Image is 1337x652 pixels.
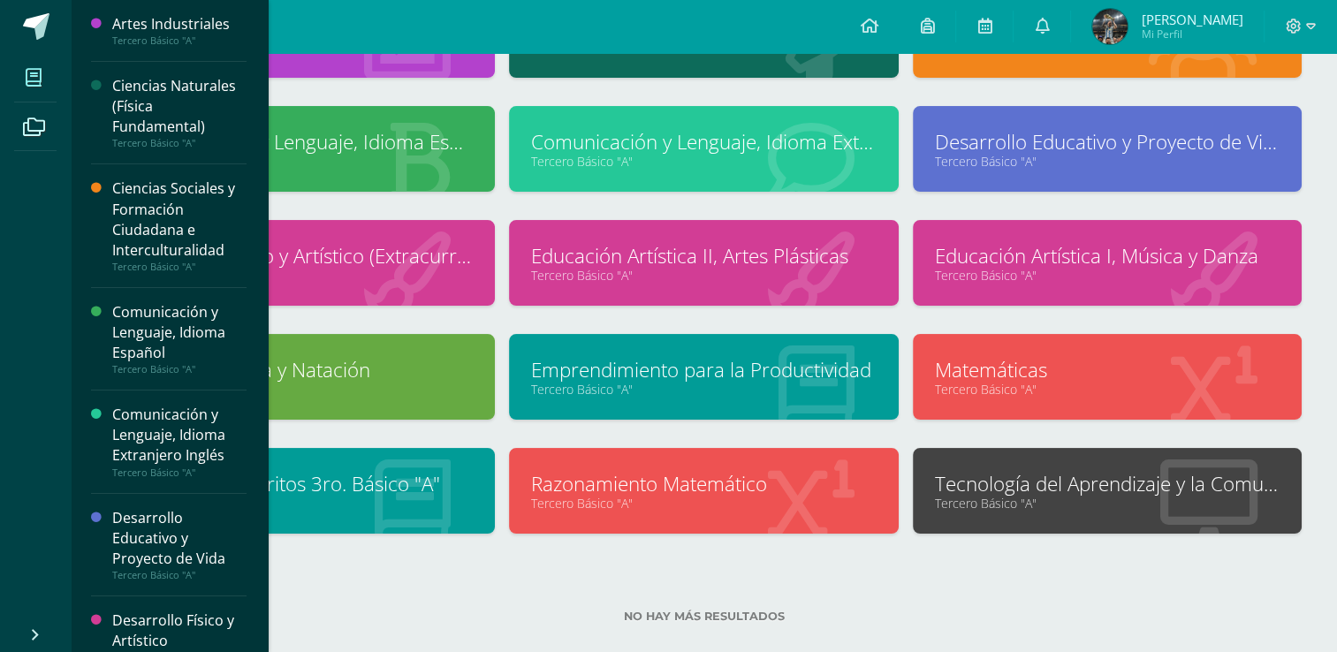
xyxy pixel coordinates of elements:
div: Tercero Básico "A" [112,261,247,273]
a: Desarrollo Físico y Artístico (Extracurricular) [128,242,473,269]
a: Educación Física y Natación [128,356,473,383]
div: Comunicación y Lenguaje, Idioma Español [112,302,247,363]
a: Desarrollo Educativo y Proyecto de Vida [935,128,1280,155]
a: Comunicación y Lenguaje, Idioma Extranjero InglésTercero Básico "A" [112,405,247,478]
div: Tercero Básico "A" [112,569,247,581]
a: Tecnología del Aprendizaje y la Comunicación (TIC) [935,470,1280,497]
a: Tercero Básico "A" [935,153,1280,170]
div: Tercero Básico "A" [112,466,247,479]
a: Matemáticas [935,356,1280,383]
a: Desarrollo Educativo y Proyecto de VidaTercero Básico "A" [112,508,247,581]
a: Tercero Básico "A" [531,495,876,512]
a: Tercero Básico "A" [128,495,473,512]
span: [PERSON_NAME] [1141,11,1242,28]
a: Tercero Básico "A" [935,267,1280,284]
a: Tercero Básico "A" [935,495,1280,512]
a: Tercero Básico "A" [935,381,1280,398]
div: Desarrollo Educativo y Proyecto de Vida [112,508,247,569]
label: No hay más resultados [106,610,1302,623]
a: Tercero Básico "A" [128,153,473,170]
a: Comunicación y Lenguaje, Idioma Extranjero Inglés [531,128,876,155]
a: Tercero Básico "A" [128,381,473,398]
div: Ciencias Sociales y Formación Ciudadana e Interculturalidad [112,178,247,260]
a: Tercero Básico "A" [128,267,473,284]
div: Tercero Básico "A" [112,363,247,375]
div: Ciencias Naturales (Física Fundamental) [112,76,247,137]
a: Comunicación y Lenguaje, Idioma EspañolTercero Básico "A" [112,302,247,375]
a: Educación Artística I, Música y Danza [935,242,1280,269]
a: Comunicación y Lenguaje, Idioma Español [128,128,473,155]
a: Artes IndustrialesTercero Básico "A" [112,14,247,47]
a: Emprendimiento para la Productividad [531,356,876,383]
div: Tercero Básico "A" [112,137,247,149]
img: 9a95df4ac6812a77677eaea83bce2b16.png [1092,9,1128,44]
div: Artes Industriales [112,14,247,34]
a: Tercero Básico "A" [531,153,876,170]
a: Razonamiento Matemático [531,470,876,497]
a: Ciencias Sociales y Formación Ciudadana e InterculturalidadTercero Básico "A" [112,178,247,272]
div: Tercero Básico "A" [112,34,247,47]
a: Méritos y Deméritos 3ro. Básico "A" [128,470,473,497]
a: Educación Artística II, Artes Plásticas [531,242,876,269]
span: Mi Perfil [1141,27,1242,42]
a: Tercero Básico "A" [531,267,876,284]
a: Ciencias Naturales (Física Fundamental)Tercero Básico "A" [112,76,247,149]
div: Comunicación y Lenguaje, Idioma Extranjero Inglés [112,405,247,466]
a: Tercero Básico "A" [531,381,876,398]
